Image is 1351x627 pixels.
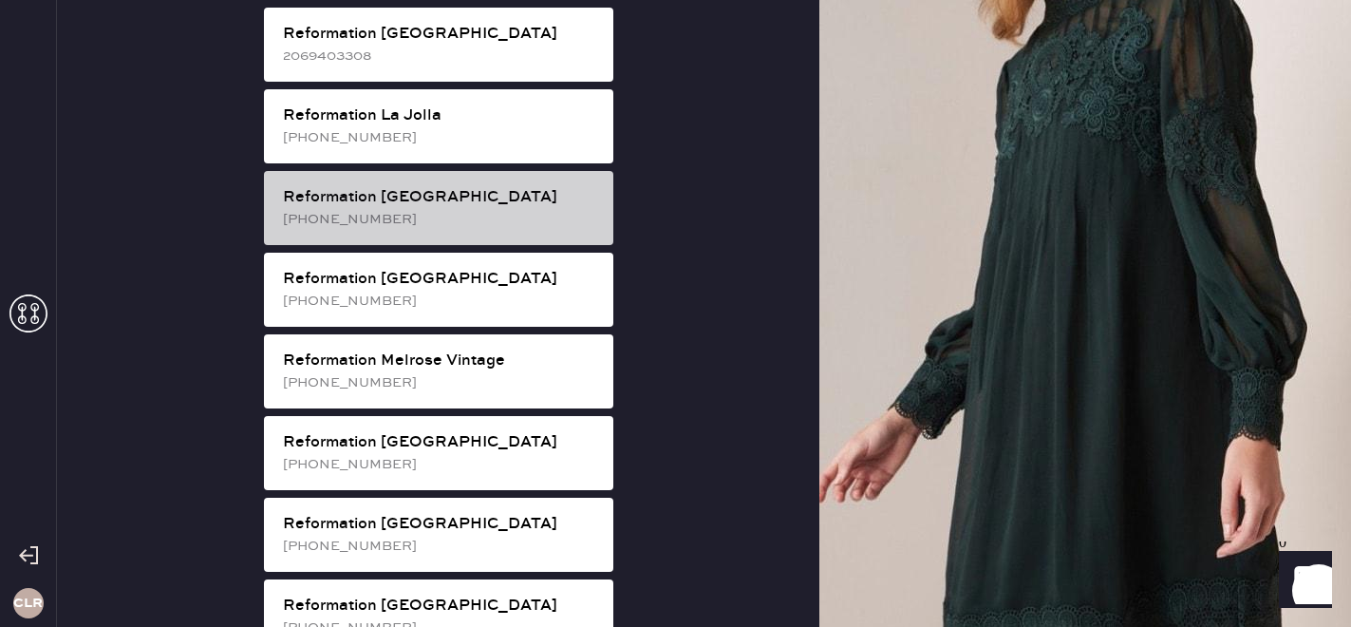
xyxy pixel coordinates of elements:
div: Reformation [GEOGRAPHIC_DATA] [283,23,598,46]
div: [PHONE_NUMBER] [283,291,598,312]
div: Reformation [GEOGRAPHIC_DATA] [283,268,598,291]
div: 2069403308 [283,46,598,66]
div: Reformation La Jolla [283,104,598,127]
div: [PHONE_NUMBER] [283,209,598,230]
div: [PHONE_NUMBER] [283,127,598,148]
div: Reformation [GEOGRAPHIC_DATA] [283,431,598,454]
div: Reformation [GEOGRAPHIC_DATA] [283,595,598,617]
div: Reformation [GEOGRAPHIC_DATA] [283,513,598,536]
div: Reformation Melrose Vintage [283,350,598,372]
div: Reformation [GEOGRAPHIC_DATA] [283,186,598,209]
iframe: Front Chat [1261,541,1342,623]
div: [PHONE_NUMBER] [283,536,598,557]
div: [PHONE_NUMBER] [283,372,598,393]
div: [PHONE_NUMBER] [283,454,598,475]
h3: CLR [13,597,43,610]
